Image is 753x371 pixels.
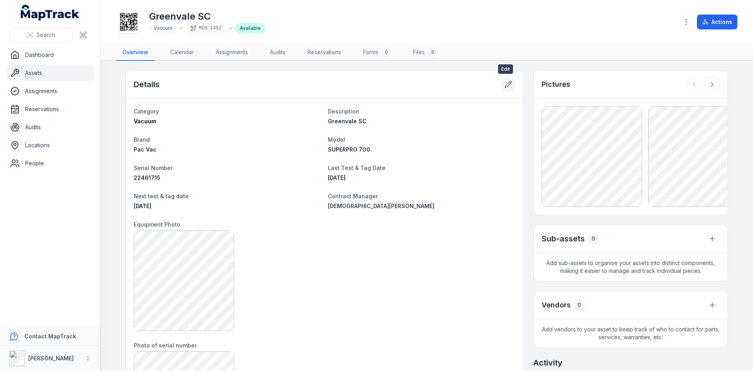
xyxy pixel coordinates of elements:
[6,65,94,81] a: Assets
[357,44,397,61] a: Forms0
[574,300,585,311] div: 0
[36,31,55,39] span: Search
[134,342,196,349] span: Photo of serial number
[328,174,346,181] span: [DATE]
[542,233,585,244] h2: Sub-assets
[6,155,94,171] a: People
[328,193,378,199] span: Contract Manager
[134,221,180,228] span: Equipment Photo
[328,136,345,143] span: Model
[134,118,156,124] span: Vacuum
[235,23,266,34] div: Available
[697,15,737,29] button: Actions
[134,136,150,143] span: Brand
[28,355,74,362] strong: [PERSON_NAME]
[382,48,391,57] div: 0
[186,23,226,34] div: MEN-1462
[9,27,73,42] button: Search
[149,10,266,23] h1: Greenvale SC
[301,44,347,61] a: Reservations
[328,164,386,171] span: Last Test & Tag Date
[134,79,160,90] h2: Details
[6,119,94,135] a: Audits
[134,174,160,181] span: 22461715
[533,357,562,368] h2: Activity
[588,233,599,244] div: 0
[264,44,292,61] a: Audits
[164,44,200,61] a: Calendar
[328,174,346,181] time: 8/5/25, 10:25:00 AM
[428,48,437,57] div: 9
[209,44,254,61] a: Assignments
[407,44,444,61] a: Files9
[6,83,94,99] a: Assignments
[21,5,80,20] a: MapTrack
[328,146,370,153] span: SUPERPRO 700
[328,108,359,115] span: Description
[542,300,571,311] h3: Vendors
[154,25,172,31] span: Vacuum
[134,164,173,171] span: Serial Number
[6,137,94,153] a: Locations
[116,44,155,61] a: Overview
[542,79,570,90] h3: Pictures
[24,333,76,340] strong: Contact MapTrack
[534,319,728,347] span: Add vendors to your asset to keep track of who to contact for parts, services, warranties, etc.
[6,47,94,63] a: Dashboard
[134,146,156,153] span: Pac Vac
[134,193,189,199] span: Next test & tag date
[498,64,513,74] span: Edit
[328,202,516,210] a: [DEMOGRAPHIC_DATA][PERSON_NAME]
[328,118,367,124] span: Greenvale SC
[6,101,94,117] a: Reservations
[134,108,159,115] span: Category
[134,203,151,209] span: [DATE]
[134,203,151,209] time: 2/5/26, 11:25:00 AM
[534,253,728,281] span: Add sub-assets to organise your assets into distinct components, making it easier to manage and t...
